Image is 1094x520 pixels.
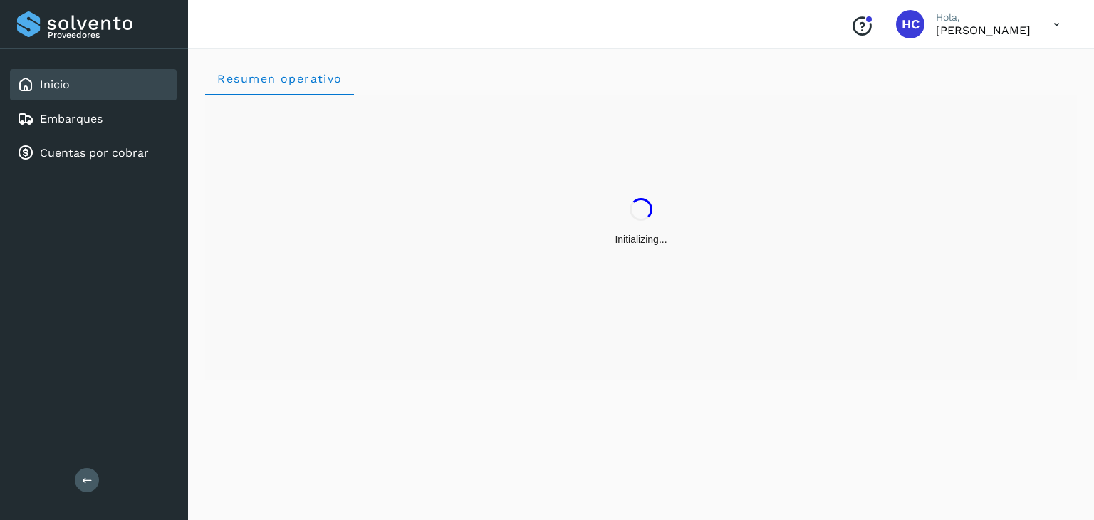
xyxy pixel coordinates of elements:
p: Proveedores [48,30,171,40]
div: Cuentas por cobrar [10,137,177,169]
span: Resumen operativo [217,72,343,85]
p: Hola, [936,11,1031,24]
div: Inicio [10,69,177,100]
div: Embarques [10,103,177,135]
a: Inicio [40,78,70,91]
p: HECTOR CALDERON DELGADO [936,24,1031,37]
a: Embarques [40,112,103,125]
a: Cuentas por cobrar [40,146,149,160]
